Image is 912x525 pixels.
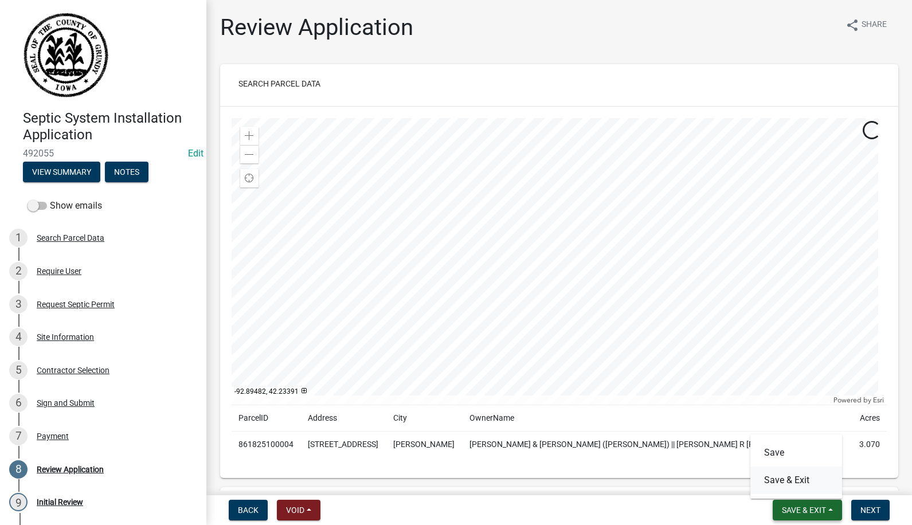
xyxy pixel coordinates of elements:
div: Initial Review [37,498,83,506]
div: 1 [9,229,28,247]
img: Grundy County, Iowa [23,12,109,98]
button: Next [851,500,890,520]
button: Save & Exit [773,500,842,520]
td: [STREET_ADDRESS] [301,432,386,458]
label: Show emails [28,199,102,213]
wm-modal-confirm: Notes [105,168,148,177]
div: Sign and Submit [37,399,95,407]
div: 8 [9,460,28,479]
td: Address [301,405,386,432]
div: Find my location [240,169,259,187]
td: OwnerName [463,405,852,432]
span: 492055 [23,148,183,159]
button: View Summary [23,162,100,182]
div: Site Information [37,333,94,341]
span: Share [862,18,887,32]
button: Save & Exit [750,467,842,494]
td: [PERSON_NAME] [386,432,463,458]
div: Review Application [37,465,104,473]
button: Void [277,500,320,520]
h4: Septic System Installation Application [23,110,197,143]
div: Payment [37,432,69,440]
span: Void [286,506,304,515]
td: City [386,405,463,432]
div: Contractor Selection [37,366,109,374]
div: 3 [9,295,28,314]
td: 861825100004 [232,432,301,458]
div: Save & Exit [750,434,842,499]
div: 4 [9,328,28,346]
td: 3.070 [852,432,887,458]
wm-modal-confirm: Summary [23,168,100,177]
div: 9 [9,493,28,511]
td: [PERSON_NAME] & [PERSON_NAME] ([PERSON_NAME]) || [PERSON_NAME] R [PERSON_NAME] (Mail To) [463,432,852,458]
button: Search Parcel Data [229,73,330,94]
div: 5 [9,361,28,379]
div: Zoom in [240,127,259,145]
div: 7 [9,427,28,445]
wm-modal-confirm: Edit Application Number [188,148,203,159]
button: Notes [105,162,148,182]
i: share [846,18,859,32]
td: Acres [852,405,887,432]
span: Next [860,506,880,515]
div: 6 [9,394,28,412]
a: Esri [873,396,884,404]
div: Require User [37,267,81,275]
div: Search Parcel Data [37,234,104,242]
button: Back [229,500,268,520]
button: Save [750,439,842,467]
td: ParcelID [232,405,301,432]
div: 2 [9,262,28,280]
span: Save & Exit [782,506,826,515]
span: Back [238,506,259,515]
a: Edit [188,148,203,159]
button: shareShare [836,14,896,36]
div: Request Septic Permit [37,300,115,308]
h1: Review Application [220,14,413,41]
div: Zoom out [240,145,259,163]
div: Powered by [831,395,887,405]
